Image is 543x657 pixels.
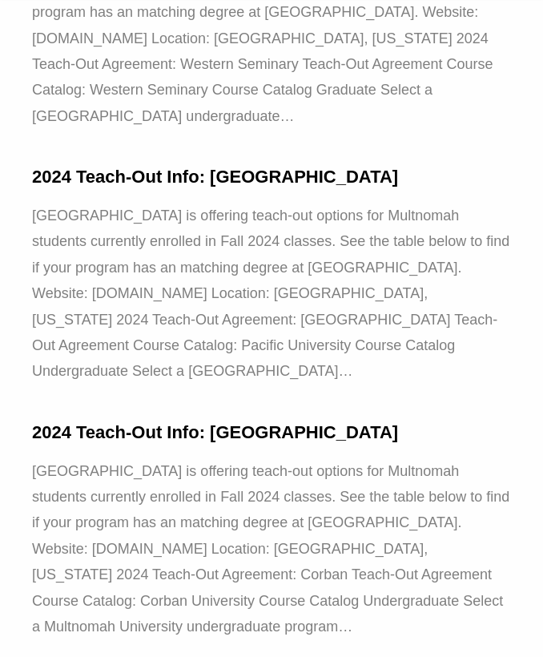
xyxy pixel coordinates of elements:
[32,203,511,385] div: [GEOGRAPHIC_DATA] is offering teach-out options for Multnomah students currently enrolled in Fall...
[32,165,511,385] a: 2024 Teach-Out Info: [GEOGRAPHIC_DATA] [GEOGRAPHIC_DATA] is offering teach-out options for Multno...
[32,421,511,640] a: 2024 Teach-Out Info: [GEOGRAPHIC_DATA] [GEOGRAPHIC_DATA] is offering teach-out options for Multno...
[32,165,511,190] h4: 2024 Teach-Out Info: [GEOGRAPHIC_DATA]
[32,421,511,445] h4: 2024 Teach-Out Info: [GEOGRAPHIC_DATA]
[32,458,511,640] div: [GEOGRAPHIC_DATA] is offering teach-out options for Multnomah students currently enrolled in Fall...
